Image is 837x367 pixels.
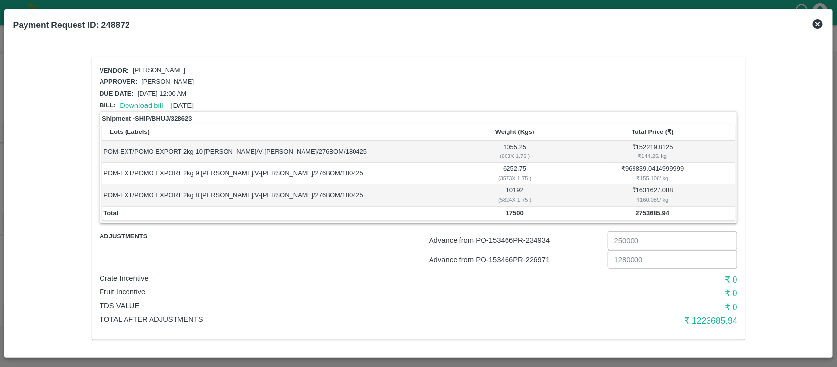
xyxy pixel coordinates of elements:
[120,102,163,109] a: Download bill
[495,128,534,135] b: Weight (Kgs)
[100,90,134,97] span: Due date:
[636,210,670,217] b: 2753685.94
[572,174,734,183] div: ₹ 155.106 / kg
[570,184,735,206] td: ₹ 1631627.088
[570,141,735,162] td: ₹ 152219.8125
[100,287,525,297] p: Fruit Incentive
[102,141,459,162] td: POM-EXT/POMO EXPORT 2kg 10 [PERSON_NAME]/V-[PERSON_NAME]/276BOM/180425
[459,141,570,162] td: 1055.25
[572,195,734,204] div: ₹ 160.089 / kg
[110,128,150,135] b: Lots (Labels)
[102,114,192,124] strong: Shipment - SHIP/BHUJ/328623
[13,20,130,30] b: Payment Request ID: 248872
[608,250,737,269] input: Advance
[429,254,604,265] p: Advance from PO- 153466 PR- 226971
[572,152,734,160] div: ₹ 144.25 / kg
[429,235,604,246] p: Advance from PO- 153466 PR- 234934
[525,300,737,314] h6: ₹ 0
[171,102,194,109] span: [DATE]
[141,78,194,87] p: [PERSON_NAME]
[608,231,737,250] input: Advance
[525,287,737,300] h6: ₹ 0
[100,273,525,284] p: Crate Incentive
[100,102,116,109] span: Bill:
[102,184,459,206] td: POM-EXT/POMO EXPORT 2kg 8 [PERSON_NAME]/V-[PERSON_NAME]/276BOM/180425
[506,210,524,217] b: 17500
[100,300,525,311] p: TDS VALUE
[100,78,137,85] span: Approver:
[525,314,737,328] h6: ₹ 1223685.94
[461,152,569,160] div: ( 603 X 1.75 )
[100,231,206,242] span: Adjustments
[461,174,569,183] div: ( 3573 X 1.75 )
[138,89,186,99] p: [DATE] 12:00 AM
[461,195,569,204] div: ( 5824 X 1.75 )
[459,163,570,184] td: 6252.75
[570,163,735,184] td: ₹ 969839.0414999999
[459,184,570,206] td: 10192
[525,273,737,287] h6: ₹ 0
[632,128,674,135] b: Total Price (₹)
[103,210,118,217] b: Total
[100,314,525,325] p: Total After adjustments
[100,67,129,74] span: Vendor:
[133,66,185,75] p: [PERSON_NAME]
[102,163,459,184] td: POM-EXT/POMO EXPORT 2kg 9 [PERSON_NAME]/V-[PERSON_NAME]/276BOM/180425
